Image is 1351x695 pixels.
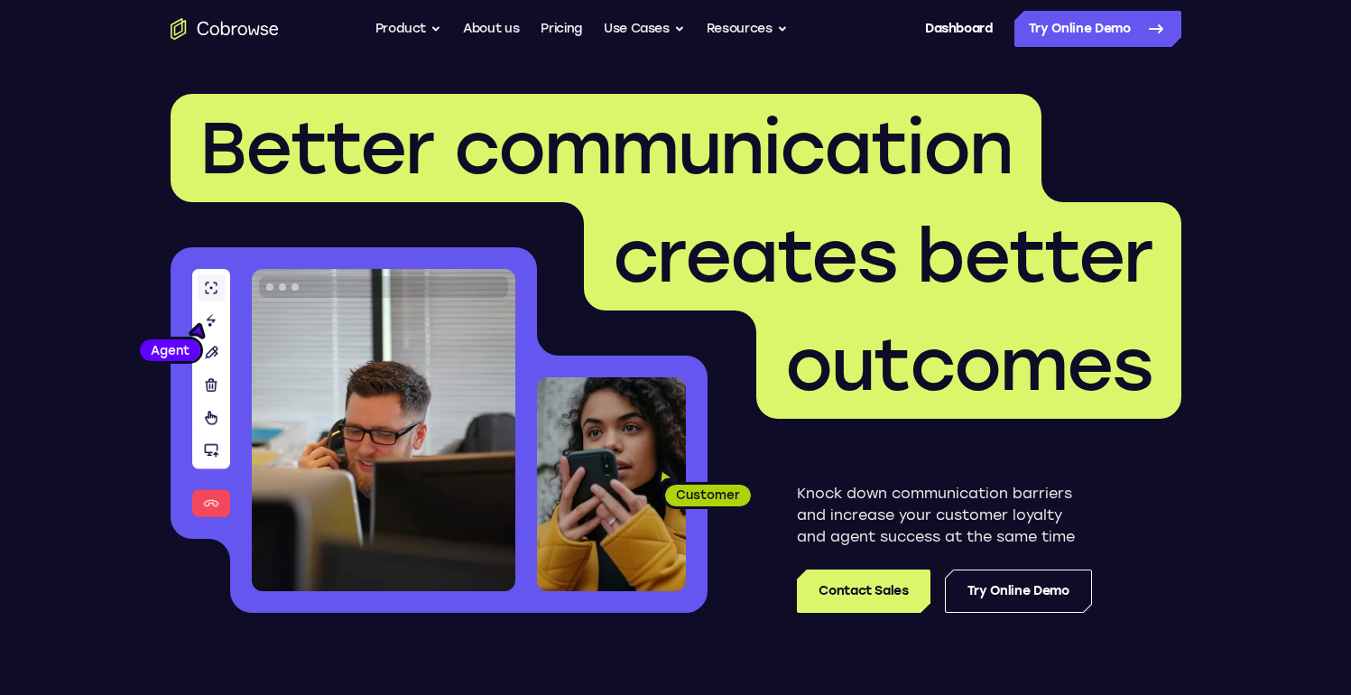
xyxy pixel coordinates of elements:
p: Knock down communication barriers and increase your customer loyalty and agent success at the sam... [797,483,1092,548]
button: Resources [707,11,788,47]
a: Pricing [541,11,582,47]
button: Product [375,11,442,47]
a: Try Online Demo [945,570,1092,613]
a: Try Online Demo [1014,11,1181,47]
span: Better communication [199,105,1013,191]
a: About us [463,11,519,47]
a: Contact Sales [797,570,930,613]
a: Go to the home page [171,18,279,40]
img: A customer support agent talking on the phone [252,269,515,591]
img: A customer holding their phone [537,377,686,591]
span: outcomes [785,321,1152,408]
span: creates better [613,213,1152,300]
a: Dashboard [925,11,993,47]
button: Use Cases [604,11,685,47]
